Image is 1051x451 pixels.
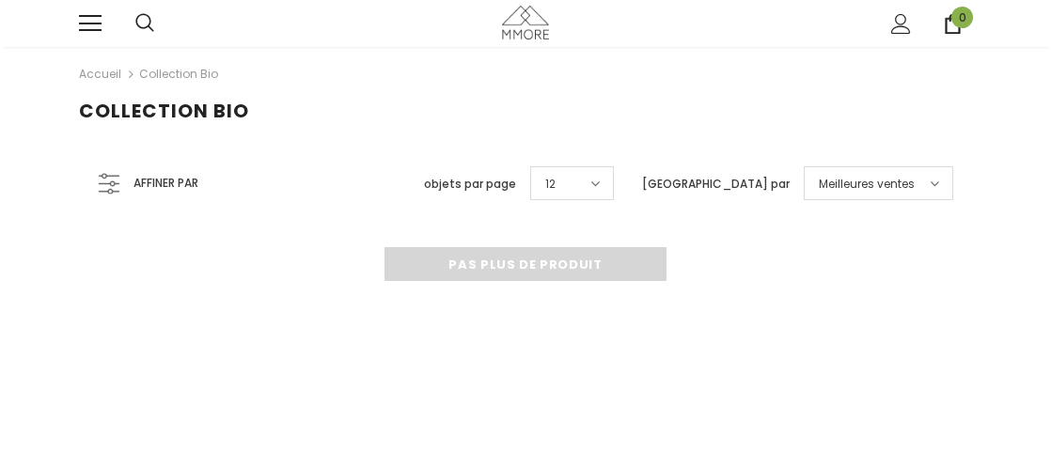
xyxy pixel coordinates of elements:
span: Collection Bio [79,98,249,124]
span: 12 [545,175,556,194]
label: [GEOGRAPHIC_DATA] par [642,175,790,194]
span: Affiner par [133,173,198,194]
span: Meilleures ventes [819,175,915,194]
a: Collection Bio [139,66,218,82]
a: Accueil [79,63,121,86]
img: Cas MMORE [502,6,549,39]
label: objets par page [424,175,516,194]
span: 0 [951,7,973,28]
a: 0 [943,14,963,34]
